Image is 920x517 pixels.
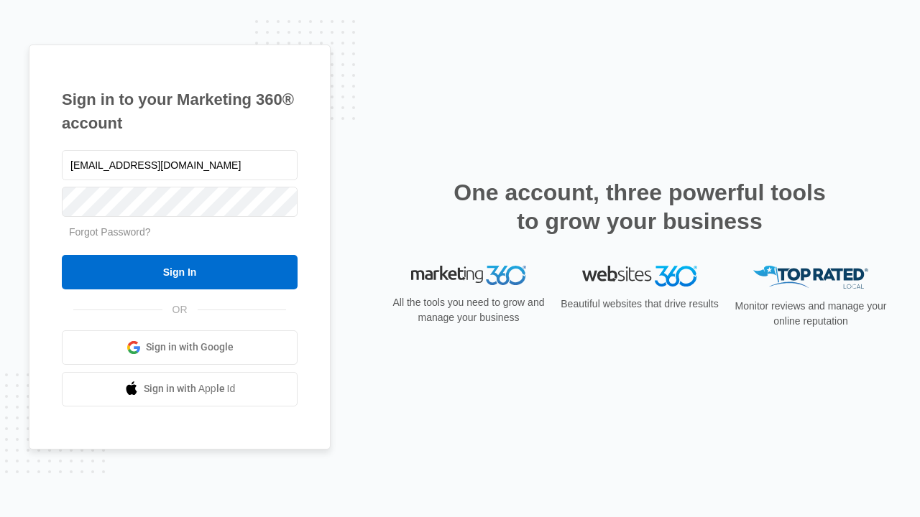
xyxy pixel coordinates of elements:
[388,295,549,325] p: All the tools you need to grow and manage your business
[411,266,526,286] img: Marketing 360
[62,372,298,406] a: Sign in with Apple Id
[753,266,868,289] img: Top Rated Local
[144,381,236,396] span: Sign in with Apple Id
[559,297,720,312] p: Beautiful websites that drive results
[62,150,298,180] input: Email
[62,88,298,135] h1: Sign in to your Marketing 360® account
[582,266,697,287] img: Websites 360
[162,302,198,317] span: OR
[730,299,891,329] p: Monitor reviews and manage your online reputation
[62,255,298,289] input: Sign In
[146,340,234,355] span: Sign in with Google
[69,226,151,238] a: Forgot Password?
[62,330,298,365] a: Sign in with Google
[449,178,830,236] h2: One account, three powerful tools to grow your business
